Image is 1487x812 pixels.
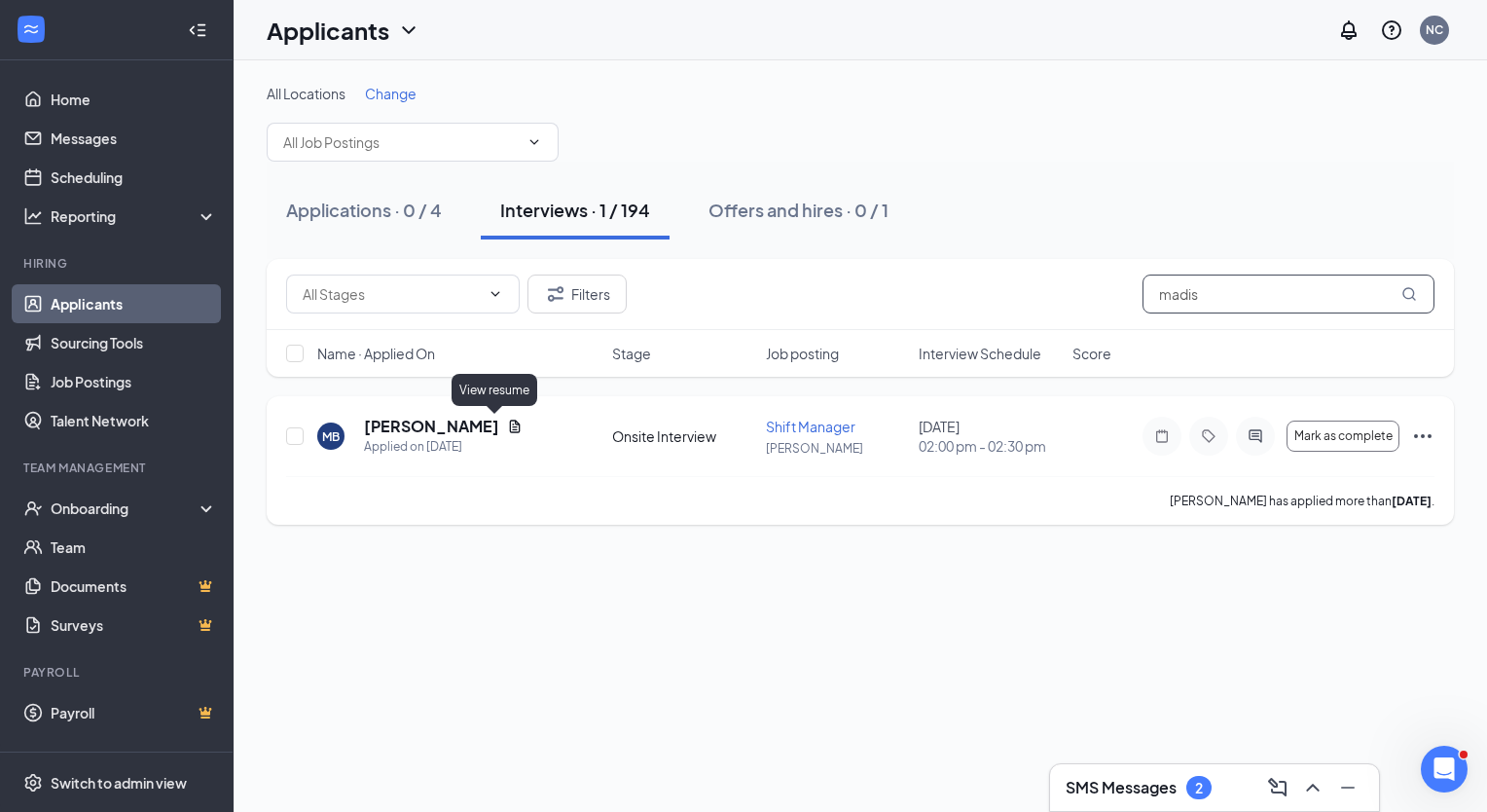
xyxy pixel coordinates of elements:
span: Job posting [766,344,839,363]
button: Filter Filters [527,275,627,314]
input: All Job Postings [283,131,519,153]
button: ChevronUp [1297,772,1328,803]
svg: ChevronDown [488,286,503,302]
span: All Locations [267,85,345,102]
div: Team Management [23,460,213,476]
svg: Minimize [1336,776,1360,799]
b: [DATE] [1392,494,1432,508]
p: [PERSON_NAME] [766,440,908,457]
h3: SMS Messages [1066,777,1177,798]
svg: Collapse [188,20,207,40]
svg: MagnifyingGlass [1401,286,1417,302]
svg: Filter [544,282,567,306]
div: MB [322,428,340,445]
div: Onboarding [51,498,200,518]
a: Talent Network [51,401,217,440]
svg: Ellipses [1411,424,1434,448]
span: 02:00 pm - 02:30 pm [919,436,1061,456]
iframe: Intercom live chat [1421,746,1468,793]
a: PayrollCrown [51,693,217,732]
svg: Document [507,419,523,434]
button: Mark as complete [1287,421,1399,452]
span: Score [1072,344,1111,363]
button: Minimize [1332,772,1363,803]
div: Reporting [51,206,218,226]
div: 2 [1195,780,1203,796]
a: Team [51,528,217,567]
a: Messages [51,119,217,158]
svg: ChevronDown [526,134,542,150]
div: Payroll [23,664,213,681]
div: Applications · 0 / 4 [286,198,442,222]
a: Applicants [51,284,217,323]
svg: ChevronUp [1301,776,1324,799]
svg: ComposeMessage [1266,776,1289,799]
div: View resume [452,374,537,406]
svg: QuestionInfo [1380,18,1403,42]
a: SurveysCrown [51,606,217,645]
span: Mark as complete [1294,429,1393,443]
span: Change [365,85,417,102]
span: Interview Schedule [919,344,1041,363]
div: Offers and hires · 0 / 1 [708,198,889,222]
span: Shift Manager [766,418,855,435]
svg: Analysis [23,206,43,226]
svg: Notifications [1337,18,1360,42]
input: All Stages [303,283,480,305]
span: Name · Applied On [317,344,435,363]
div: Switch to admin view [51,773,187,793]
a: Scheduling [51,158,217,197]
div: Applied on [DATE] [364,437,523,457]
svg: Settings [23,773,43,793]
a: DocumentsCrown [51,567,217,606]
a: Home [51,80,217,119]
div: Hiring [23,255,213,272]
svg: Note [1150,428,1174,444]
div: NC [1426,21,1443,38]
svg: ChevronDown [397,18,420,42]
svg: ActiveChat [1244,428,1267,444]
div: Interviews · 1 / 194 [500,198,650,222]
div: [DATE] [919,417,1061,456]
svg: UserCheck [23,498,43,518]
button: ComposeMessage [1262,772,1293,803]
p: [PERSON_NAME] has applied more than . [1170,493,1434,509]
div: Onsite Interview [612,426,754,446]
h1: Applicants [267,14,389,47]
svg: Tag [1197,428,1220,444]
input: Search in interviews [1142,275,1434,314]
h5: [PERSON_NAME] [364,416,499,437]
svg: WorkstreamLogo [21,19,41,39]
a: Job Postings [51,362,217,401]
a: Sourcing Tools [51,323,217,362]
span: Stage [612,344,651,363]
